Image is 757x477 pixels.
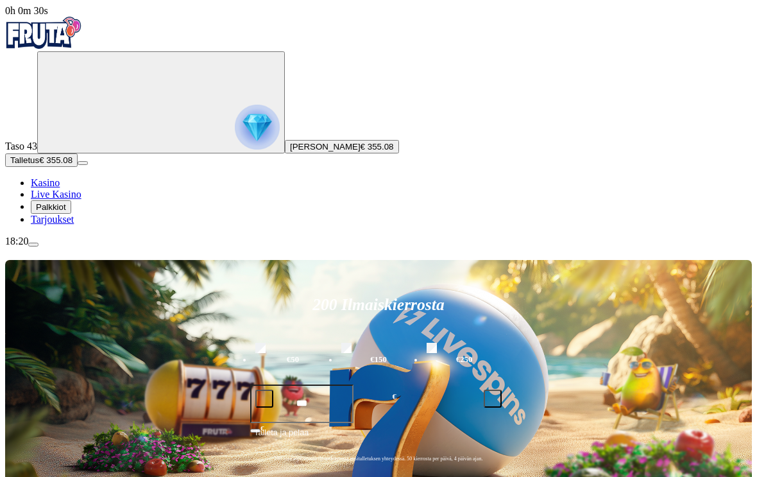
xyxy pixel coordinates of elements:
[290,142,361,152] span: [PERSON_NAME]
[235,105,280,150] img: reward progress
[5,17,82,49] img: Fruta
[5,153,78,167] button: Talletusplus icon€ 355.08
[31,200,71,214] button: Palkkiot
[39,155,72,165] span: € 355.08
[361,142,394,152] span: € 355.08
[5,40,82,51] a: Fruta
[252,341,334,378] label: €50
[31,189,81,200] a: Live Kasino
[31,177,60,188] a: Kasino
[260,424,264,432] span: €
[285,140,399,153] button: [PERSON_NAME]€ 355.08
[78,161,88,165] button: menu
[484,390,502,408] button: plus icon
[10,155,39,165] span: Talletus
[36,202,66,212] span: Palkkiot
[5,17,752,225] nav: Primary
[5,177,752,225] nav: Main menu
[37,51,285,153] button: reward progress
[423,341,505,378] label: €250
[250,426,507,450] button: Talleta ja pelaa
[255,390,273,408] button: minus icon
[31,214,74,225] a: Tarjoukset
[5,5,48,16] span: user session time
[28,243,38,247] button: menu
[5,236,28,247] span: 18:20
[5,141,37,152] span: Taso 43
[338,341,420,378] label: €150
[254,426,309,449] span: Talleta ja pelaa
[393,391,396,403] span: €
